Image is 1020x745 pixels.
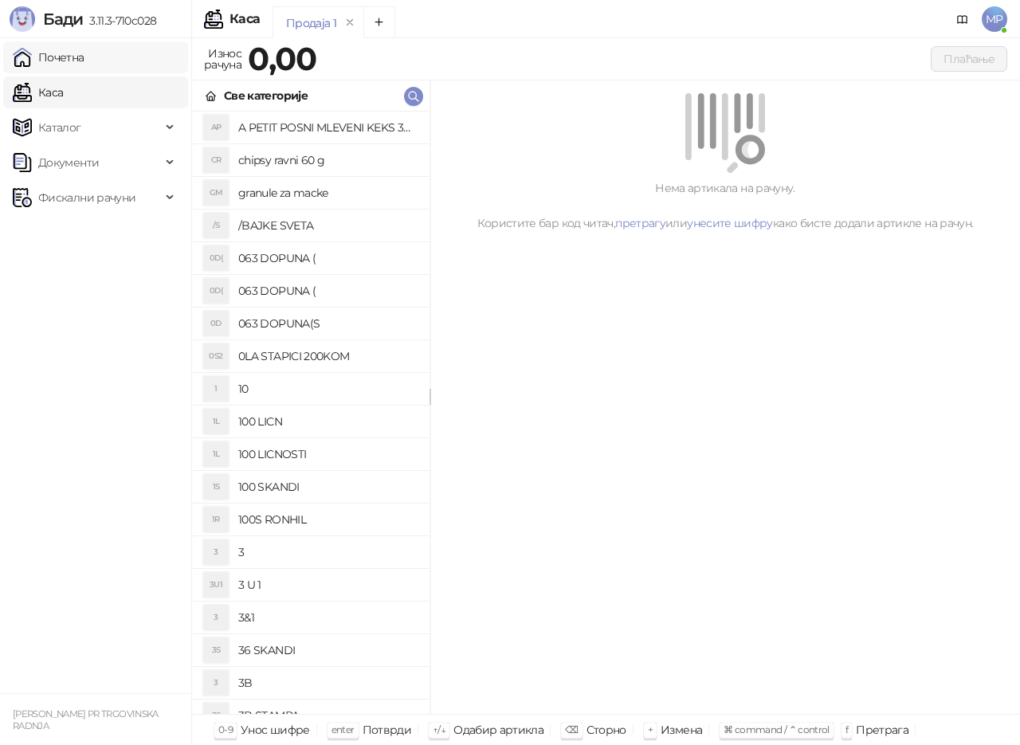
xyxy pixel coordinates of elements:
h4: 3 [238,539,417,565]
div: Измена [661,720,702,740]
div: 0D [203,311,229,336]
div: 1 [203,376,229,402]
div: 3 [203,539,229,565]
span: f [845,723,848,735]
h4: 3&1 [238,605,417,630]
span: ⌘ command / ⌃ control [724,723,830,735]
div: /S [203,213,229,238]
a: Каса [13,76,63,108]
div: 3 [203,605,229,630]
h4: 063 DOPUNA ( [238,278,417,304]
span: 3.11.3-710c028 [83,14,156,28]
div: Сторно [586,720,626,740]
h4: A PETIT POSNI MLEVENI KEKS 300G [238,115,417,140]
span: Бади [43,10,83,29]
div: Претрага [856,720,908,740]
span: ⌫ [565,723,578,735]
span: enter [331,723,355,735]
span: 0-9 [218,723,233,735]
strong: 0,00 [248,39,316,78]
h4: 100S RONHIL [238,507,417,532]
h4: /BAJKE SVETA [238,213,417,238]
h4: granule za macke [238,180,417,206]
h4: 3 U 1 [238,572,417,598]
a: Документација [950,6,975,32]
div: 1L [203,409,229,434]
h4: 3B [238,670,417,696]
div: Нема артикала на рачуну. Користите бар код читач, или како бисте додали артикле на рачун. [449,179,1001,232]
div: 3S [203,703,229,728]
div: Унос шифре [241,720,310,740]
h4: chipsy ravni 60 g [238,147,417,173]
div: 3S [203,637,229,663]
h4: 100 SKANDI [238,474,417,500]
div: Каса [229,13,260,25]
a: Почетна [13,41,84,73]
div: 0S2 [203,343,229,369]
button: Add tab [363,6,395,38]
div: 3U1 [203,572,229,598]
span: MP [982,6,1007,32]
div: 0D( [203,278,229,304]
span: Каталог [38,112,81,143]
h4: 10 [238,376,417,402]
span: Документи [38,147,99,178]
div: 1R [203,507,229,532]
a: унесите шифру [687,216,773,230]
div: 3 [203,670,229,696]
div: grid [192,112,430,714]
div: Одабир артикла [453,720,543,740]
div: Све категорије [224,87,308,104]
h4: 36 SKANDI [238,637,417,663]
button: remove [339,16,360,29]
span: ↑/↓ [433,723,445,735]
div: 0D( [203,245,229,271]
div: GM [203,180,229,206]
div: CR [203,147,229,173]
h4: 0LA STAPICI 200KOM [238,343,417,369]
h4: 3B STAMPA [238,703,417,728]
button: Плаћање [931,46,1007,72]
div: 1S [203,474,229,500]
h4: 063 DOPUNA(S [238,311,417,336]
h4: 100 LICN [238,409,417,434]
a: претрагу [615,216,665,230]
span: + [648,723,653,735]
small: [PERSON_NAME] PR TRGOVINSKA RADNJA [13,708,159,731]
div: Потврди [363,720,412,740]
div: Износ рачуна [201,43,245,75]
div: Продаја 1 [286,14,336,32]
img: Logo [10,6,35,32]
span: Фискални рачуни [38,182,135,214]
h4: 100 LICNOSTI [238,441,417,467]
h4: 063 DOPUNA ( [238,245,417,271]
div: AP [203,115,229,140]
div: 1L [203,441,229,467]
